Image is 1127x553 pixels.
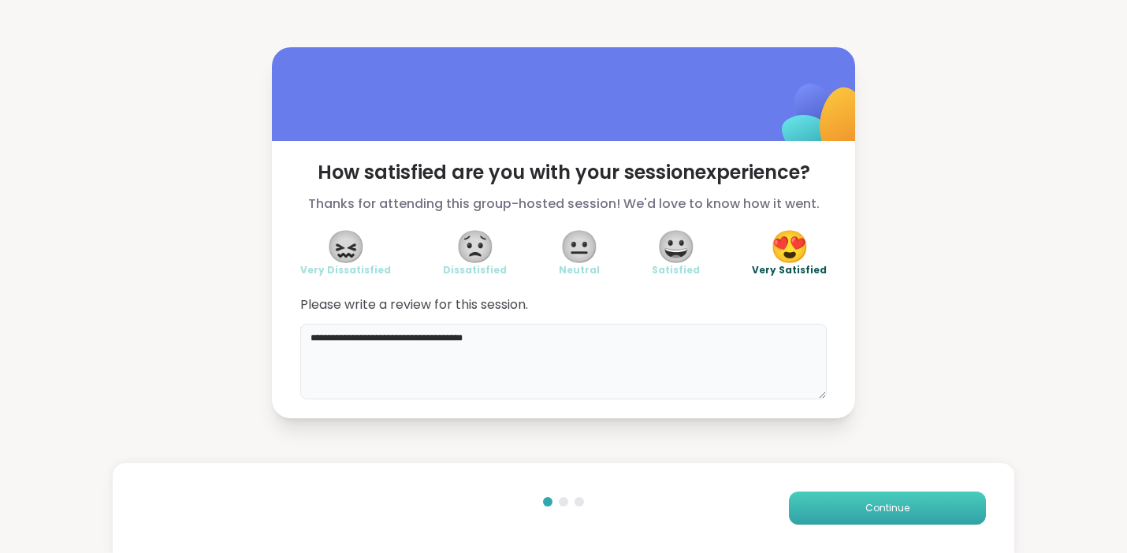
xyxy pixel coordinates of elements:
span: 😍 [770,232,809,261]
span: How satisfied are you with your session experience? [300,160,827,185]
span: Neutral [559,264,600,276]
span: 😀 [656,232,696,261]
span: Very Satisfied [752,264,827,276]
span: Dissatisfied [443,264,507,276]
span: Continue [865,501,909,515]
span: 😟 [456,232,495,261]
button: Continue [789,492,986,525]
span: Thanks for attending this group-hosted session! We'd love to know how it went. [300,195,827,213]
span: Satisfied [652,264,700,276]
span: 😖 [326,232,366,261]
img: ShareWell Logomark [745,43,902,199]
span: 😐 [560,232,599,261]
span: Very Dissatisfied [300,264,391,276]
span: Please write a review for this session. [300,295,827,314]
